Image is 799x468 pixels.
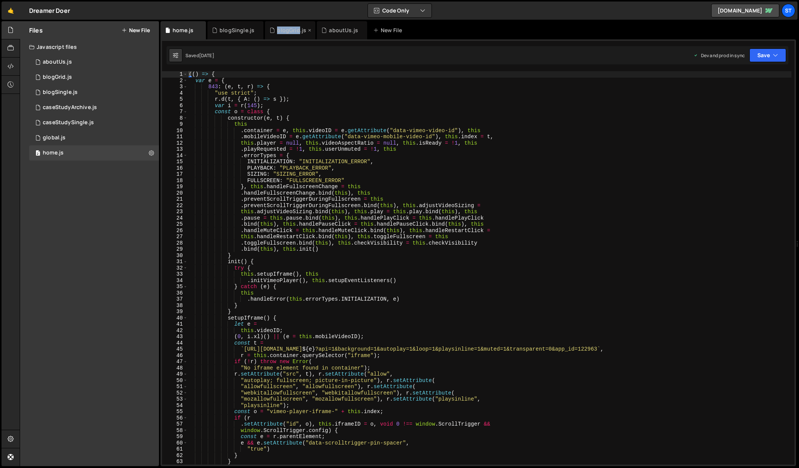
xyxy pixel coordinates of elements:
[162,340,188,346] div: 44
[368,4,431,17] button: Code Only
[162,153,188,159] div: 14
[277,27,306,34] div: blogGrid.js
[162,290,188,296] div: 36
[29,145,159,161] div: 14607/37969.js
[162,159,188,165] div: 15
[162,334,188,340] div: 43
[711,4,779,17] a: [DOMAIN_NAME]
[162,396,188,402] div: 53
[162,90,188,97] div: 4
[162,215,188,222] div: 24
[162,390,188,396] div: 52
[162,421,188,427] div: 57
[162,378,188,384] div: 50
[162,359,188,365] div: 47
[43,150,64,156] div: home.js
[43,59,72,66] div: aboutUs.js
[162,84,188,90] div: 3
[162,128,188,134] div: 10
[162,190,188,197] div: 20
[162,228,188,234] div: 26
[43,134,65,141] div: global.js
[162,109,188,115] div: 7
[162,309,188,315] div: 39
[162,209,188,215] div: 23
[162,184,188,190] div: 19
[749,48,786,62] button: Save
[162,78,188,84] div: 2
[162,259,188,265] div: 31
[29,130,159,145] div: 14607/37968.js
[29,115,159,130] div: 14607/41637.js
[162,71,188,78] div: 1
[162,384,188,390] div: 51
[162,246,188,253] div: 29
[373,27,405,34] div: New File
[162,321,188,328] div: 41
[162,165,188,172] div: 16
[162,178,188,184] div: 18
[162,134,188,140] div: 11
[162,265,188,271] div: 32
[329,27,358,34] div: aboutUs.js
[162,171,188,178] div: 17
[36,151,40,157] span: 2
[162,240,188,246] div: 28
[162,328,188,334] div: 42
[782,4,795,17] a: ST
[162,103,188,109] div: 6
[162,315,188,321] div: 40
[162,203,188,209] div: 22
[29,26,43,34] h2: Files
[29,6,70,15] div: Dreamer Doer
[20,39,159,55] div: Javascript files
[162,434,188,440] div: 59
[43,104,97,111] div: caseStudyArchive.js
[162,278,188,284] div: 34
[162,196,188,203] div: 21
[162,115,188,122] div: 8
[199,52,214,59] div: [DATE]
[162,221,188,228] div: 25
[162,296,188,303] div: 37
[162,253,188,259] div: 30
[162,140,188,147] div: 12
[162,371,188,378] div: 49
[43,74,72,81] div: blogGrid.js
[162,446,188,452] div: 61
[162,440,188,446] div: 60
[162,452,188,459] div: 62
[162,303,188,309] div: 38
[162,146,188,153] div: 13
[162,346,188,353] div: 45
[162,121,188,128] div: 9
[43,89,78,96] div: blogSingle.js
[162,96,188,103] div: 5
[162,284,188,290] div: 35
[162,459,188,465] div: 63
[220,27,254,34] div: blogSingle.js
[29,100,159,115] div: 14607/41446.js
[162,409,188,415] div: 55
[121,27,150,33] button: New File
[162,365,188,371] div: 48
[29,55,159,70] div: 14607/42624.js
[185,52,214,59] div: Saved
[162,234,188,240] div: 27
[162,402,188,409] div: 54
[162,427,188,434] div: 58
[43,119,94,126] div: caseStudySingle.js
[29,70,159,85] div: 14607/41073.js
[162,415,188,421] div: 56
[162,353,188,359] div: 46
[173,27,193,34] div: home.js
[2,2,20,20] a: 🤙
[693,52,745,59] div: Dev and prod in sync
[162,271,188,278] div: 33
[29,85,159,100] div: 14607/41089.js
